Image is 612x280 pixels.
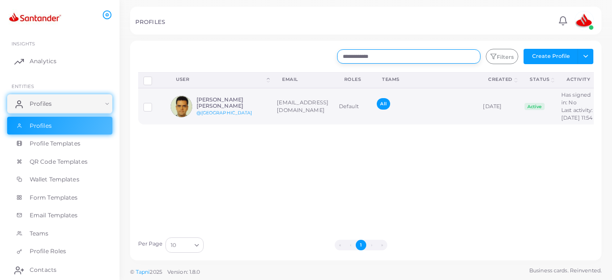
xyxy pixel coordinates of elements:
[572,11,596,30] a: avatar
[30,175,79,184] span: Wallet Templates
[7,189,112,207] a: Form Templates
[165,237,204,253] div: Search for option
[30,122,52,130] span: Profiles
[7,153,112,171] a: QR Code Templates
[138,72,166,88] th: Row-selection
[206,240,516,250] ul: Pagination
[575,11,594,30] img: avatar
[7,94,112,113] a: Profiles
[30,247,66,256] span: Profile Roles
[177,240,191,250] input: Search for option
[30,57,56,66] span: Analytics
[382,76,467,83] div: Teams
[7,206,112,224] a: Email Templates
[11,83,34,89] span: ENTITIES
[30,139,80,148] span: Profile Templates
[7,134,112,153] a: Profile Templates
[9,9,62,27] img: logo
[377,98,390,109] span: All
[130,268,200,276] span: ©
[197,97,267,109] h6: [PERSON_NAME] [PERSON_NAME]
[7,117,112,135] a: Profiles
[524,49,578,64] button: Create Profile
[529,267,601,275] span: Business cards. Reinvented.
[136,269,150,275] a: Tapni
[7,260,112,280] a: Contacts
[561,91,590,106] span: Has signed in: No
[167,269,200,275] span: Version: 1.8.0
[282,76,323,83] div: Email
[171,96,192,117] img: avatar
[171,240,176,250] span: 10
[334,88,372,124] td: Default
[30,157,87,166] span: QR Code Templates
[30,266,56,274] span: Contacts
[7,224,112,243] a: Teams
[561,107,593,121] span: Last activity: [DATE] 11:54
[272,88,334,124] td: [EMAIL_ADDRESS][DOMAIN_NAME]
[7,170,112,189] a: Wallet Templates
[150,268,162,276] span: 2025
[138,240,163,248] label: Per Page
[30,211,78,220] span: Email Templates
[7,52,112,71] a: Analytics
[30,100,52,108] span: Profiles
[7,242,112,260] a: Profile Roles
[30,229,49,238] span: Teams
[525,103,545,111] span: Active
[135,19,165,25] h5: PROFILES
[488,76,513,83] div: Created
[176,76,265,83] div: User
[530,76,549,83] div: Status
[11,41,35,46] span: INSIGHTS
[567,76,590,83] div: activity
[30,193,78,202] span: Form Templates
[478,88,519,124] td: [DATE]
[344,76,361,83] div: Roles
[486,49,518,64] button: Filters
[356,240,366,250] button: Go to page 1
[197,110,252,115] a: @[GEOGRAPHIC_DATA]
